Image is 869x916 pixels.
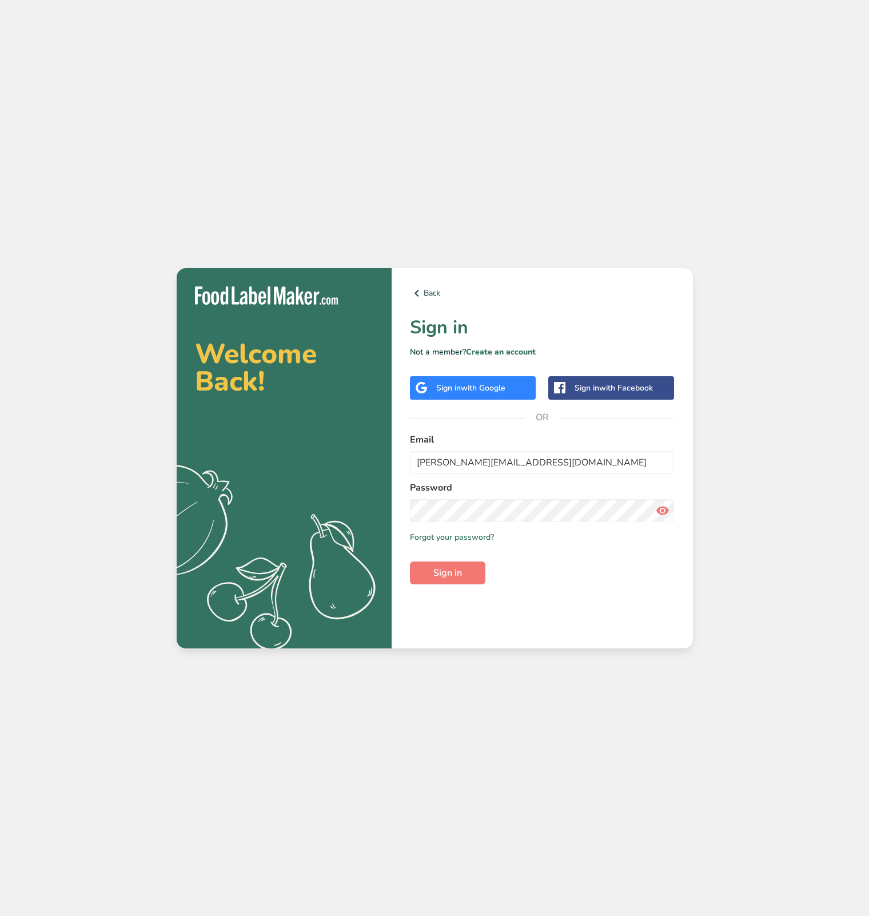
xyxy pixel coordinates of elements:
[433,566,462,580] span: Sign in
[410,286,675,300] a: Back
[410,561,485,584] button: Sign in
[466,347,536,357] a: Create an account
[195,286,338,305] img: Food Label Maker
[525,400,559,435] span: OR
[410,346,675,358] p: Not a member?
[599,383,653,393] span: with Facebook
[410,314,675,341] h1: Sign in
[575,382,653,394] div: Sign in
[195,340,373,395] h2: Welcome Back!
[410,451,675,474] input: Enter Your Email
[410,481,675,495] label: Password
[436,382,505,394] div: Sign in
[410,531,494,543] a: Forgot your password?
[461,383,505,393] span: with Google
[410,433,675,447] label: Email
